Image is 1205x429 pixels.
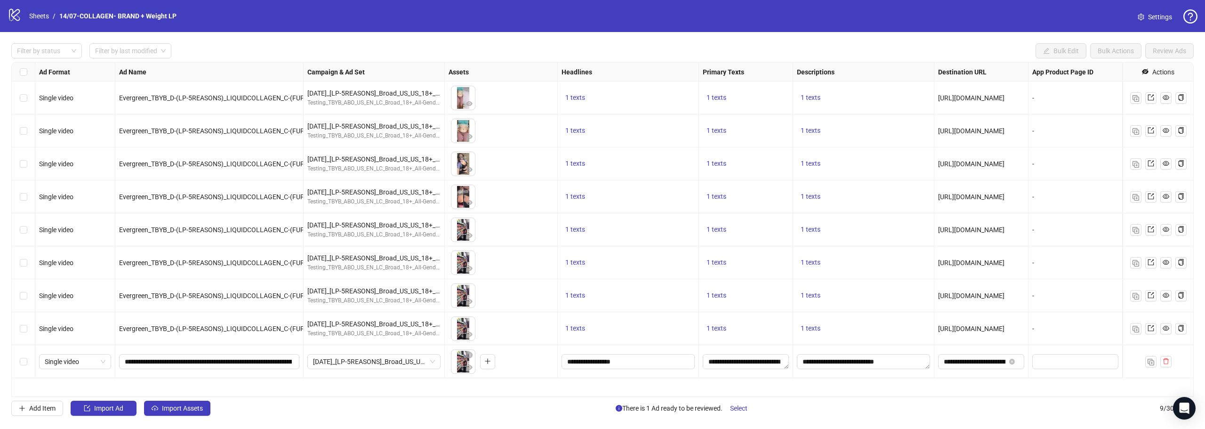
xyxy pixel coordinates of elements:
span: Evergreen_TBYB_D-(LP-5REASONS)_LIQUIDCOLLAGEN_C-(FUPAFocus)_M-(Hype)_V-(1)_E-(AMIT)_A-(Mashup)_EN... [119,94,618,102]
span: copy [1178,94,1184,101]
div: Testing_TBYB_ABO_US_EN_LC_Broad_18+_All-Genders_[Maelys_Liquid-Collagen] [307,98,441,107]
button: 1 texts [703,224,730,235]
span: export [1148,259,1154,266]
span: Single video [39,193,73,201]
div: Resize Assets column [555,63,557,81]
div: Resize App Product Page ID column [1120,63,1122,81]
div: [DATE]_[LP-5REASONS]_Broad_US_US_18+_Auto_LC_Daily_ABO_[DEMOGRAPHIC_DATA]_[LIQUIDCOLLAGEN_C-(FUPA... [307,286,441,296]
span: eye [466,265,473,272]
span: 1 texts [565,324,585,332]
img: Asset 1 [451,350,475,373]
button: Preview [464,164,475,176]
span: 1 texts [801,193,820,200]
img: Duplicate [1133,161,1139,168]
span: Add Item [29,405,56,412]
span: copy [1178,193,1184,200]
strong: Descriptions [797,67,835,77]
button: 1 texts [703,323,730,334]
span: 1 texts [565,160,585,167]
span: info-circle [616,405,622,412]
button: 1 texts [562,257,589,268]
span: question-circle [1183,9,1197,24]
a: Sheets [27,11,51,21]
button: Duplicate [1130,125,1141,137]
strong: App Product Page ID [1032,67,1093,77]
img: Duplicate [1148,359,1154,365]
span: export [1148,127,1154,134]
span: 1 texts [707,127,726,134]
span: export [1148,325,1154,332]
span: eye [1163,94,1169,101]
span: 1 texts [707,193,726,200]
div: Testing_TBYB_ABO_US_EN_LC_Broad_18+_All-Genders_[Maelys_Liquid-Collagen] [307,329,441,338]
button: Review Ads [1145,43,1194,58]
span: [URL][DOMAIN_NAME] [938,193,1004,201]
button: Preview [464,296,475,308]
span: eye [1163,127,1169,134]
strong: Primary Texts [703,67,744,77]
span: [URL][DOMAIN_NAME] [938,226,1004,234]
div: Select all rows [12,63,35,81]
button: Preview [464,263,475,275]
span: Single video [39,292,73,299]
div: Select row 2 [12,114,35,147]
span: eye [1163,325,1169,332]
strong: Campaign & Ad Set [307,67,365,77]
img: Duplicate [1133,95,1139,102]
span: [URL][DOMAIN_NAME] [938,259,1004,267]
div: Resize Descriptions column [932,63,934,81]
button: 1 texts [703,158,730,170]
span: import [84,405,90,412]
span: 1 texts [707,94,726,101]
button: Duplicate [1130,323,1141,334]
span: - [1032,127,1034,135]
span: Evergreen_TBYB_D-(LP-5REASONS)_LIQUIDCOLLAGEN_C-(FUPAFocus)_M-(Hype)_V-(4)_E-(AMIT)_A-(Mashup)_EN... [119,193,618,201]
span: eye [1163,160,1169,167]
div: Testing_TBYB_ABO_US_EN_LC_Broad_18+_All-Genders_[Maelys_Liquid-Collagen] [307,263,441,272]
span: [URL][DOMAIN_NAME] [938,325,1004,332]
div: Resize Campaign & Ad Set column [442,63,444,81]
img: Duplicate [1133,128,1139,135]
span: - [1032,94,1034,102]
div: Resize Primary Texts column [790,63,793,81]
span: 1 texts [565,226,585,233]
span: Single video [39,94,73,102]
button: 1 texts [562,125,589,137]
button: 1 texts [797,257,824,268]
button: Duplicate [1145,356,1157,367]
span: [URL][DOMAIN_NAME] [938,292,1004,299]
span: eye [1163,226,1169,233]
span: 1 texts [707,324,726,332]
strong: Ad Format [39,67,70,77]
div: Select row 7 [12,279,35,312]
span: - [1032,160,1034,168]
button: 1 texts [797,92,824,104]
button: Preview [464,329,475,340]
span: eye [1163,259,1169,266]
strong: Headlines [562,67,592,77]
span: eye [466,298,473,305]
a: 14/07-COLLAGEN- BRAND + Weight LP [57,11,178,21]
button: Delete [464,350,475,361]
img: Asset 1 [451,218,475,242]
span: export [1148,292,1154,299]
span: cloud-upload [152,405,158,412]
span: close-circle [466,352,473,358]
span: [URL][DOMAIN_NAME] [938,160,1004,168]
button: 1 texts [562,323,589,334]
span: 1 texts [801,226,820,233]
span: - [1032,226,1034,234]
div: [DATE]_[LP-5REASONS]_Broad_US_US_18+_Auto_LC_Daily_ABO_[DEMOGRAPHIC_DATA]_[LIQUIDCOLLAGEN_C-(FUPA... [307,88,441,98]
img: Asset 1 [451,284,475,308]
span: There is 1 Ad ready to be reviewed. [616,401,755,416]
span: 1 texts [801,94,820,101]
span: eye [1163,193,1169,200]
button: 1 texts [703,125,730,137]
button: Preview [464,230,475,242]
span: Single video [39,127,73,135]
span: eye [466,364,473,371]
span: copy [1178,325,1184,332]
span: close-circle [1009,359,1015,364]
span: 1 texts [801,127,820,134]
img: Asset 1 [451,152,475,176]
